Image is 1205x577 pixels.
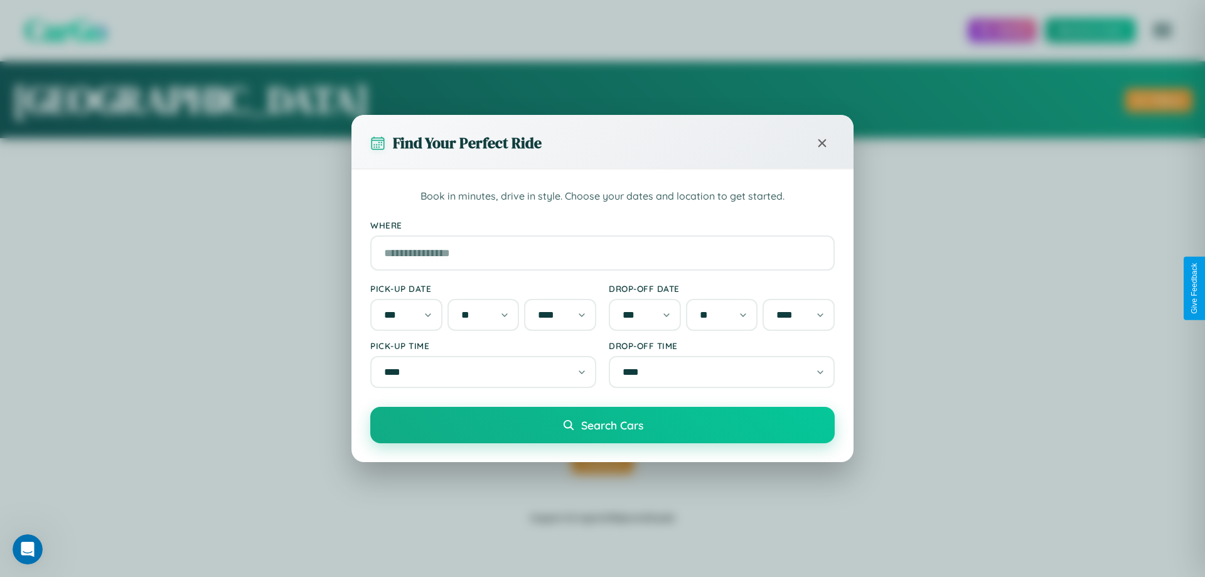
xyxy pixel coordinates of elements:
[609,340,835,351] label: Drop-off Time
[609,283,835,294] label: Drop-off Date
[581,418,643,432] span: Search Cars
[370,188,835,205] p: Book in minutes, drive in style. Choose your dates and location to get started.
[370,220,835,230] label: Where
[370,340,596,351] label: Pick-up Time
[370,283,596,294] label: Pick-up Date
[393,132,542,153] h3: Find Your Perfect Ride
[370,407,835,443] button: Search Cars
